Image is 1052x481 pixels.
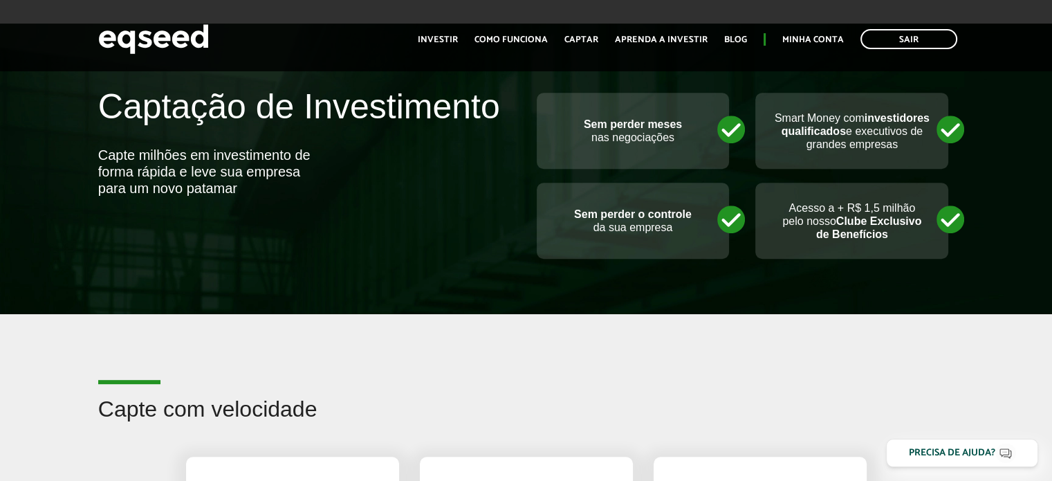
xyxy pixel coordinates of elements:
[782,112,930,137] strong: investidores qualificados
[98,88,516,147] h2: Captação de Investimento
[98,397,954,442] h2: Capte com velocidade
[574,208,692,220] strong: Sem perder o controle
[860,29,957,49] a: Sair
[418,35,458,44] a: Investir
[551,208,716,234] p: da sua empresa
[564,35,598,44] a: Captar
[782,35,844,44] a: Minha conta
[724,35,747,44] a: Blog
[551,118,716,144] p: nas negociações
[615,35,708,44] a: Aprenda a investir
[98,21,209,57] img: EqSeed
[474,35,548,44] a: Como funciona
[769,201,934,242] p: Acesso a + R$ 1,5 milhão pelo nosso
[98,147,320,197] div: Capte milhões em investimento de forma rápida e leve sua empresa para um novo patamar
[816,215,922,240] strong: Clube Exclusivo de Benefícios
[769,111,934,152] p: Smart Money com e executivos de grandes empresas
[584,118,682,130] strong: Sem perder meses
